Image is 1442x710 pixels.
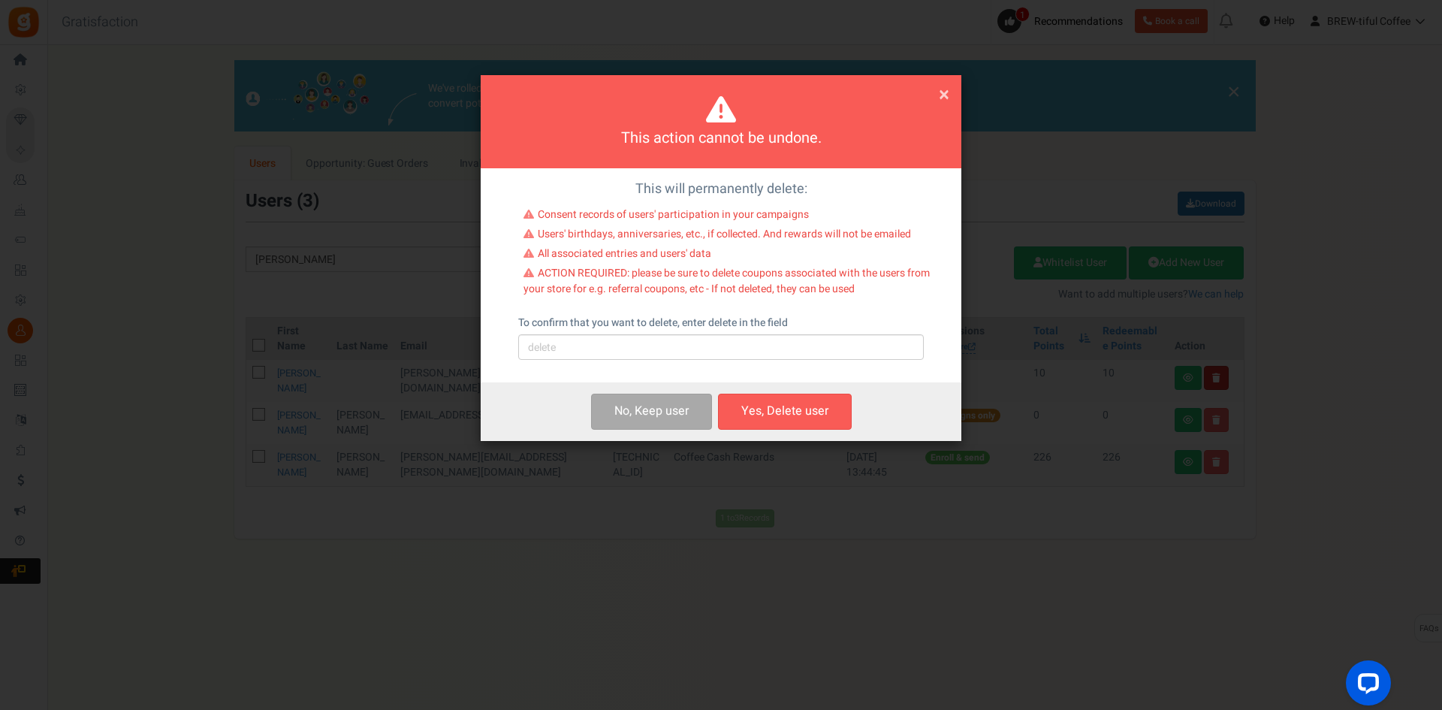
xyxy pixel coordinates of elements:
li: All associated entries and users' data [523,246,930,266]
input: delete [518,334,924,360]
label: To confirm that you want to delete, enter delete in the field [518,316,788,331]
span: × [939,80,949,109]
h4: This action cannot be undone. [499,128,943,150]
li: Consent records of users' participation in your campaigns [523,207,930,227]
button: No, Keep user [591,394,712,429]
li: ACTION REQUIRED: please be sure to delete coupons associated with the users from your store for e... [523,266,930,301]
li: Users' birthdays, anniversaries, etc., if collected. And rewards will not be emailed [523,227,930,246]
p: This will permanently delete: [492,180,950,199]
button: Yes, Delete user [718,394,852,429]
